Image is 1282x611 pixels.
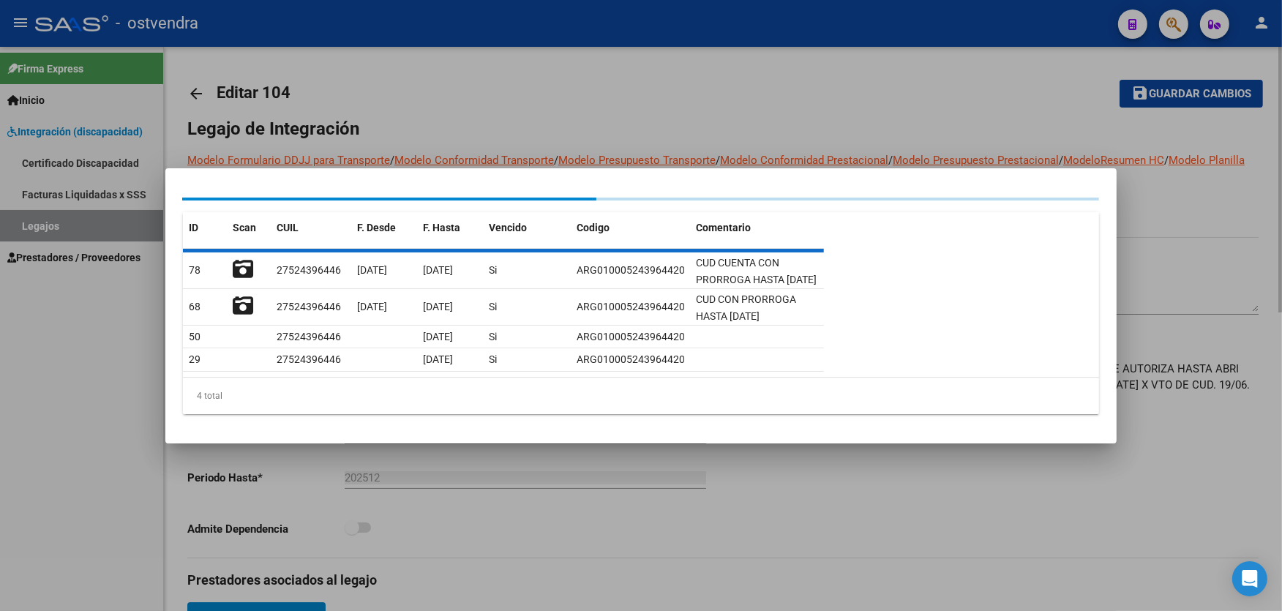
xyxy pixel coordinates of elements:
[351,212,417,244] datatable-header-cell: F. Desde
[489,222,527,233] span: Vencido
[423,301,453,312] span: [DATE]
[277,329,341,345] div: 27524396446
[357,301,387,312] span: [DATE]
[489,264,497,276] span: Si
[571,212,690,244] datatable-header-cell: Codigo
[423,331,453,342] span: [DATE]
[233,222,256,233] span: Scan
[696,257,817,285] span: CUD CUENTA CON PRORROGA HASTA 28/08/2025
[277,222,299,233] span: CUIL
[277,351,341,368] div: 27524396446
[271,212,351,244] datatable-header-cell: CUIL
[489,353,497,365] span: Si
[696,293,796,322] span: CUD CON PRORROGA HASTA 28/08/2025
[1232,561,1267,596] div: Open Intercom Messenger
[417,212,483,244] datatable-header-cell: F. Hasta
[189,353,200,365] span: 29
[577,222,610,233] span: Codigo
[277,299,341,315] div: 27524396446
[189,264,200,276] span: 78
[227,212,271,244] datatable-header-cell: Scan
[577,264,767,276] span: ARG01000524396442018082820240828
[277,262,341,279] div: 27524396446
[489,331,497,342] span: Si
[189,222,198,233] span: ID
[577,301,817,312] span: ARG0100052439644201806282AR0230828CBA536
[357,264,387,276] span: [DATE]
[690,212,824,244] datatable-header-cell: Comentario
[183,378,1099,414] div: 4 total
[423,353,453,365] span: [DATE]
[189,301,200,312] span: 68
[423,264,453,276] span: [DATE]
[189,331,200,342] span: 50
[423,222,460,233] span: F. Hasta
[183,212,227,244] datatable-header-cell: ID
[483,212,571,244] datatable-header-cell: Vencido
[577,331,804,342] span: ARG01000524396442018062820230828CBA536
[489,301,497,312] span: Si
[357,222,396,233] span: F. Desde
[696,222,751,233] span: Comentario
[577,353,804,365] span: ARG01000524396442018062820230828CBA536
